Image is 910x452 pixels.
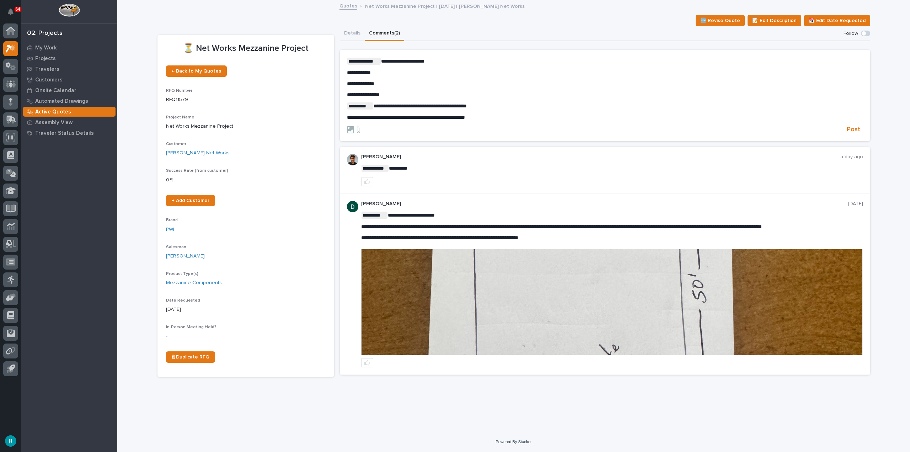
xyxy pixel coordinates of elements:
a: Traveler Status Details [21,128,117,138]
a: ← Back to My Quotes [166,65,227,77]
a: Projects [21,53,117,64]
p: [DATE] [848,201,863,207]
button: Post [844,126,863,134]
button: Notifications [3,4,18,19]
button: like this post [361,177,373,186]
p: Net Works Mezzanine Project | [DATE] | [PERSON_NAME] Net Works [365,2,525,10]
a: Mezzanine Components [166,279,222,287]
a: + Add Customer [166,195,215,206]
a: ⎘ Duplicate RFQ [166,351,215,363]
p: [PERSON_NAME] [361,154,840,160]
p: Net Works Mezzanine Project [166,123,326,130]
p: a day ago [840,154,863,160]
p: Travelers [35,66,59,73]
span: Salesman [166,245,186,249]
a: Onsite Calendar [21,85,117,96]
p: - [166,333,326,340]
span: 📅 Edit Date Requested [809,16,866,25]
span: Product Type(s) [166,272,198,276]
span: In-Person Meeting Held? [166,325,216,329]
p: [DATE] [166,306,326,313]
span: RFQ Number [166,89,192,93]
button: Comments (2) [365,26,404,41]
button: Details [340,26,365,41]
img: Workspace Logo [59,4,80,17]
a: Automated Drawings [21,96,117,106]
a: Travelers [21,64,117,74]
div: Notifications64 [9,9,18,20]
img: ACg8ocJgdhFn4UJomsYM_ouCmoNuTXbjHW0N3LU2ED0DpQ4pt1V6hA=s96-c [347,201,358,212]
p: ⏳ Net Works Mezzanine Project [166,43,326,54]
a: Quotes [339,1,357,10]
span: Project Name [166,115,194,119]
div: 02. Projects [27,30,63,37]
span: Brand [166,218,178,222]
span: Date Requested [166,298,200,303]
span: Success Rate (from customer) [166,169,228,173]
p: Assembly View [35,119,73,126]
p: 0 % [166,176,326,184]
span: Post [847,126,860,134]
a: [PERSON_NAME] Net Works [166,149,230,157]
button: 🆕 Revise Quote [696,15,745,26]
span: 📝 Edit Description [752,16,797,25]
p: Projects [35,55,56,62]
a: PWI [166,226,174,233]
a: Assembly View [21,117,117,128]
button: users-avatar [3,434,18,448]
a: Active Quotes [21,106,117,117]
p: Onsite Calendar [35,87,76,94]
a: [PERSON_NAME] [166,252,205,260]
p: Customers [35,77,63,83]
span: Customer [166,142,186,146]
span: ⎘ Duplicate RFQ [172,355,209,360]
a: My Work [21,42,117,53]
p: My Work [35,45,57,51]
button: like this post [361,358,373,367]
span: + Add Customer [172,198,209,203]
button: 📅 Edit Date Requested [804,15,870,26]
p: 64 [16,7,20,12]
p: [PERSON_NAME] [361,201,848,207]
p: Automated Drawings [35,98,88,105]
p: RFQ11579 [166,96,326,103]
p: Active Quotes [35,109,71,115]
p: Traveler Status Details [35,130,94,137]
span: 🆕 Revise Quote [700,16,740,25]
span: ← Back to My Quotes [172,69,221,74]
p: Follow [844,31,858,37]
button: 📝 Edit Description [748,15,801,26]
img: AOh14Gjx62Rlbesu-yIIyH4c_jqdfkUZL5_Os84z4H1p=s96-c [347,154,358,165]
a: Powered By Stacker [496,440,531,444]
a: Customers [21,74,117,85]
